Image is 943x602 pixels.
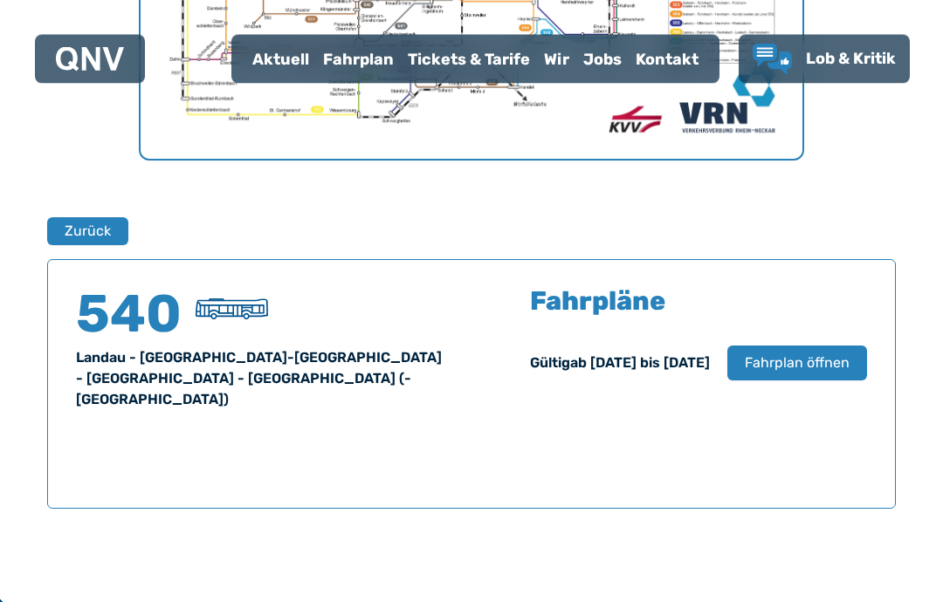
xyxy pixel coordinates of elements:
[47,218,117,246] a: Zurück
[727,346,867,381] button: Fahrplan öffnen
[530,289,665,315] h5: Fahrpläne
[56,42,124,77] a: QNV Logo
[76,348,451,411] div: Landau - [GEOGRAPHIC_DATA]-[GEOGRAPHIC_DATA] - [GEOGRAPHIC_DATA] - [GEOGRAPHIC_DATA] (- [GEOGRAPH...
[530,353,710,374] div: Gültig ab [DATE] bis [DATE]
[806,49,896,68] span: Lob & Kritik
[401,37,537,82] a: Tickets & Tarife
[245,37,316,82] a: Aktuell
[629,37,706,82] a: Kontakt
[56,47,124,72] img: QNV Logo
[537,37,576,82] a: Wir
[76,289,181,341] h4: 540
[576,37,629,82] a: Jobs
[753,44,896,75] a: Lob & Kritik
[316,37,401,82] a: Fahrplan
[745,353,850,374] span: Fahrplan öffnen
[47,218,128,246] button: Zurück
[196,299,268,320] img: Überlandbus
